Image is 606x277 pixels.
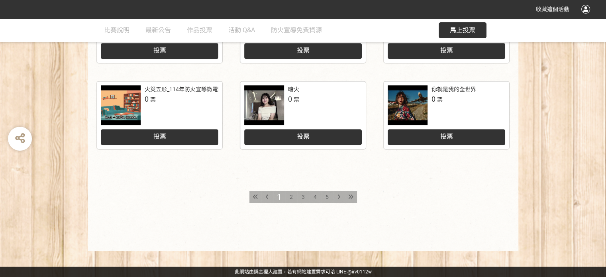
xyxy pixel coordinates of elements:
[150,96,156,103] span: 票
[296,47,309,54] span: 投票
[437,96,443,103] span: 票
[153,47,166,54] span: 投票
[431,85,476,94] div: 你就是我的全世界
[288,85,299,94] div: 暗火
[97,81,222,149] a: 火災五形_114年防火宣導微電影徵選競賽0票投票
[450,26,475,34] span: 馬上投票
[145,26,171,34] span: 最新公告
[439,22,486,38] button: 馬上投票
[271,18,322,42] a: 防火宣導免費資源
[228,18,255,42] a: 活動 Q&A
[440,133,453,140] span: 投票
[187,18,212,42] a: 作品投票
[431,95,435,103] span: 0
[277,192,281,202] span: 1
[187,26,212,34] span: 作品投票
[153,133,166,140] span: 投票
[235,269,326,275] a: 此網站由獎金獵人建置，若有網站建置需求
[271,26,322,34] span: 防火宣導免費資源
[104,26,129,34] span: 比賽說明
[296,133,309,140] span: 投票
[347,269,372,275] a: @irv0112w
[290,194,293,200] span: 2
[145,95,149,103] span: 0
[384,81,509,149] a: 你就是我的全世界0票投票
[104,18,129,42] a: 比賽說明
[228,26,255,34] span: 活動 Q&A
[440,47,453,54] span: 投票
[326,194,329,200] span: 5
[302,194,305,200] span: 3
[240,81,366,149] a: 暗火0票投票
[145,85,246,94] div: 火災五形_114年防火宣導微電影徵選競賽
[536,6,569,12] span: 收藏這個活動
[288,95,292,103] span: 0
[145,18,171,42] a: 最新公告
[294,96,299,103] span: 票
[314,194,317,200] span: 4
[235,269,372,275] span: 可洽 LINE:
